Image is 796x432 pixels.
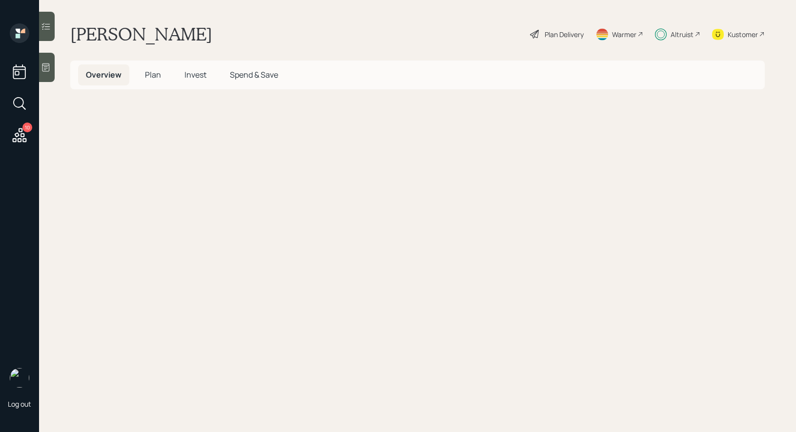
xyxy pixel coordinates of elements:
[184,69,206,80] span: Invest
[145,69,161,80] span: Plan
[10,368,29,388] img: treva-nostdahl-headshot.png
[8,399,31,409] div: Log out
[671,29,694,40] div: Altruist
[86,69,122,80] span: Overview
[728,29,758,40] div: Kustomer
[22,123,32,132] div: 10
[545,29,584,40] div: Plan Delivery
[612,29,636,40] div: Warmer
[70,23,212,45] h1: [PERSON_NAME]
[230,69,278,80] span: Spend & Save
